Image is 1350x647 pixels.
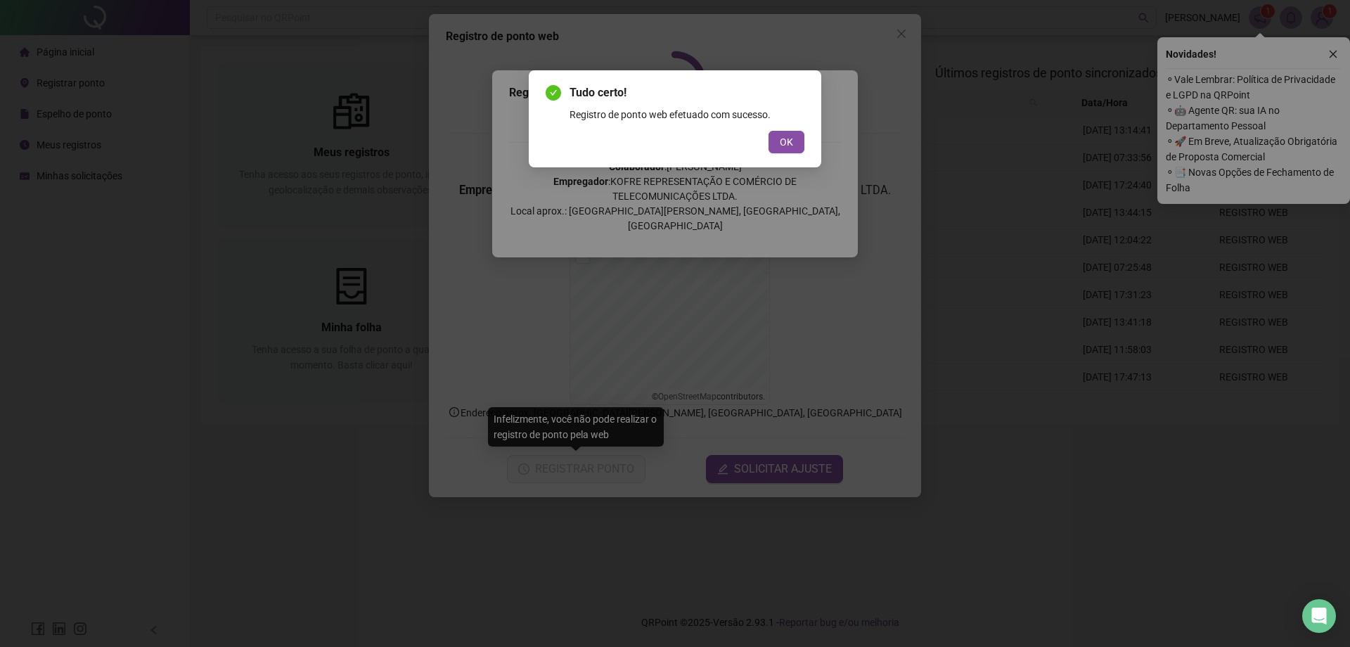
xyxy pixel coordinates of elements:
span: check-circle [546,85,561,101]
button: OK [769,131,804,153]
div: Registro de ponto web efetuado com sucesso. [570,107,804,122]
span: OK [780,134,793,150]
div: Open Intercom Messenger [1302,599,1336,633]
span: Tudo certo! [570,84,804,101]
